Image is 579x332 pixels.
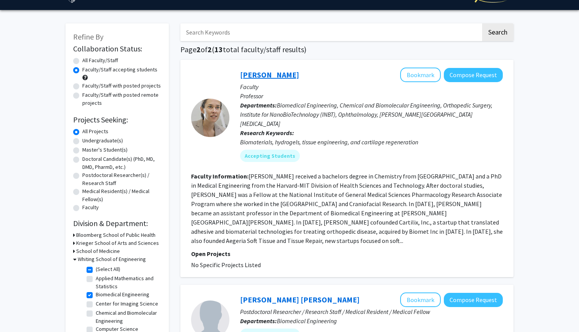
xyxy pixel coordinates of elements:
fg-read-more: [PERSON_NAME] received a bachelors degree in Chemistry from [GEOGRAPHIC_DATA] and a PhD in Medica... [191,172,503,244]
label: Master's Student(s) [82,146,128,154]
label: Medical Resident(s) / Medical Fellow(s) [82,187,161,203]
span: 2 [208,45,212,54]
a: [PERSON_NAME] [PERSON_NAME] [240,295,360,304]
span: No Specific Projects Listed [191,261,261,269]
input: Search Keywords [180,23,481,41]
b: Research Keywords: [240,129,294,137]
h3: Krieger School of Arts and Sciences [76,239,159,247]
label: Applied Mathematics and Statistics [96,274,159,291]
label: Undergraduate(s) [82,137,123,145]
label: (Select All) [96,265,120,273]
b: Departments: [240,317,277,325]
label: Faculty/Staff accepting students [82,66,157,74]
iframe: Chat [6,297,33,326]
label: All Projects [82,127,108,135]
b: Faculty Information: [191,172,249,180]
span: Refine By [73,32,103,41]
button: Add Jennifer Elisseeff to Bookmarks [400,68,441,82]
label: All Faculty/Staff [82,56,118,64]
span: 2 [196,45,201,54]
h3: Whiting School of Engineering [78,255,146,263]
a: [PERSON_NAME] [240,70,299,79]
mat-chip: Accepting Students [240,150,300,162]
h3: School of Medicine [76,247,120,255]
h2: Projects Seeking: [73,115,161,124]
label: Center for Imaging Science [96,300,158,308]
button: Compose Request to Chun Ming Wu [444,293,503,307]
p: Faculty [240,82,503,91]
h2: Collaboration Status: [73,44,161,53]
label: Faculty/Staff with posted projects [82,82,161,90]
b: Departments: [240,101,277,109]
label: Faculty [82,203,99,211]
h2: Division & Department: [73,219,161,228]
h1: Page of ( total faculty/staff results) [180,45,514,54]
label: Chemical and Biomolecular Engineering [96,309,159,325]
label: Faculty/Staff with posted remote projects [82,91,161,107]
button: Add Chun Ming Wu to Bookmarks [400,292,441,307]
label: Biomedical Engineering [96,291,149,299]
span: 13 [214,45,223,54]
p: Postdoctoral Researcher / Research Staff / Medical Resident / Medical Fellow [240,307,503,316]
label: Doctoral Candidate(s) (PhD, MD, DMD, PharmD, etc.) [82,155,161,171]
span: Biomedical Engineering [277,317,337,325]
h3: Bloomberg School of Public Health [76,231,155,239]
button: Search [482,23,514,41]
p: Professor [240,91,503,101]
button: Compose Request to Jennifer Elisseeff [444,68,503,82]
p: Open Projects [191,249,503,258]
label: Postdoctoral Researcher(s) / Research Staff [82,171,161,187]
div: Biomaterials, hydrogels, tissue engineering, and cartilage regeneration [240,137,503,147]
span: Biomedical Engineering, Chemical and Biomolecular Engineering, Orthopedic Surgery, Institute for ... [240,101,492,127]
